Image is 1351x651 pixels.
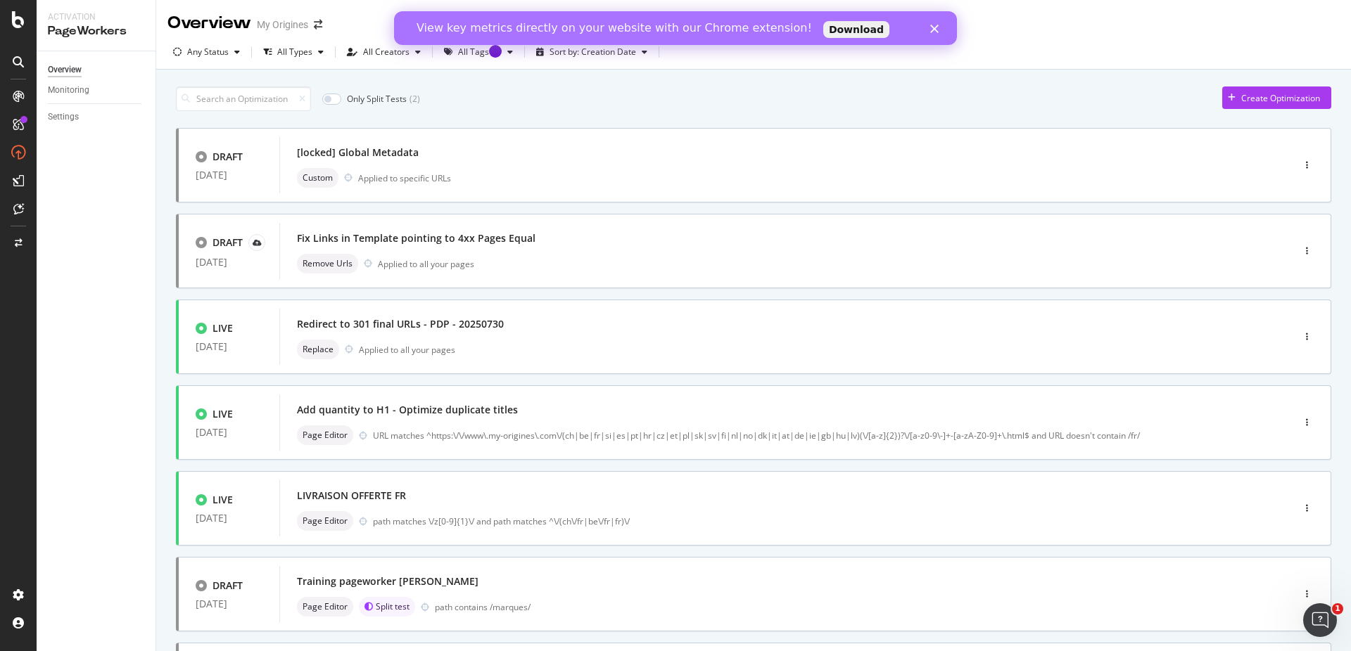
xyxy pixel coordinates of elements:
[48,110,79,124] div: Settings
[303,259,353,268] span: Remove Urls
[376,602,410,611] span: Split test
[297,146,419,160] div: [locked] Global Metadata
[48,23,144,39] div: PageWorkers
[48,11,144,23] div: Activation
[297,254,358,273] div: neutral label
[303,431,348,439] span: Page Editor
[394,11,957,45] iframe: Intercom live chat bannière
[213,579,243,593] div: DRAFT
[531,41,653,63] button: Sort by: Creation Date
[303,345,334,354] span: Replace
[176,86,311,111] input: Search an Optimization
[297,425,353,445] div: neutral label
[359,597,415,617] div: brand label
[297,317,504,331] div: Redirect to 301 final URLs - PDP - 20250730
[48,83,146,98] a: Monitoring
[435,601,1233,613] div: path contains /marques/
[167,41,246,63] button: Any Status
[1241,92,1320,104] div: Create Optimization
[358,172,451,184] div: Applied to specific URLs
[48,110,146,124] a: Settings
[297,231,535,245] div: Fix Links in Template pointing to 4xx Pages Equal
[297,340,339,359] div: neutral label
[196,257,262,268] div: [DATE]
[341,41,426,63] button: All Creators
[196,427,262,438] div: [DATE]
[363,48,410,56] div: All Creators
[438,41,519,63] button: All TagsTooltip anchor
[536,13,550,21] div: Fermer
[1303,603,1337,637] iframe: Intercom live chat
[196,341,262,352] div: [DATE]
[359,344,455,356] div: Applied to all your pages
[297,574,478,588] div: Training pageworker [PERSON_NAME]
[213,493,233,507] div: LIVE
[196,169,262,181] div: [DATE]
[303,517,348,525] span: Page Editor
[458,48,502,56] div: All Tags
[297,168,338,188] div: neutral label
[257,18,308,32] div: My Origines
[48,63,146,77] a: Overview
[213,321,233,335] div: LIVE
[550,48,636,56] div: Sort by: Creation Date
[48,63,82,77] div: Overview
[297,489,406,503] div: LIVRAISON OFFERTE FR
[303,174,333,182] span: Custom
[1222,86,1331,109] button: Create Optimization
[378,258,474,270] div: Applied to all your pages
[314,20,322,30] div: arrow-right-arrow-left
[277,48,312,56] div: All Types
[297,403,518,417] div: Add quantity to H1 - Optimize duplicate titles
[196,598,262,610] div: [DATE]
[489,45,502,58] div: Tooltip anchor
[297,597,353,617] div: neutral label
[213,236,243,250] div: DRAFT
[297,511,353,531] div: neutral label
[196,513,262,524] div: [DATE]
[213,150,243,164] div: DRAFT
[1332,603,1343,614] span: 1
[373,430,1233,441] div: URL matches ^https:\/\/www\.my-origines\.com\/(ch|be|fr|si|es|pt|hr|cz|et|pl|sk|sv|fi|nl|no|dk|it...
[347,93,407,105] div: Only Split Tests
[410,93,420,105] div: ( 2 )
[258,41,329,63] button: All Types
[167,11,251,35] div: Overview
[213,407,233,421] div: LIVE
[48,83,89,98] div: Monitoring
[373,515,1233,527] div: path matches \/z[0-9]{1}\/ and path matches ^\/(ch\/fr|be\/fr|fr)\/
[303,602,348,611] span: Page Editor
[187,48,229,56] div: Any Status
